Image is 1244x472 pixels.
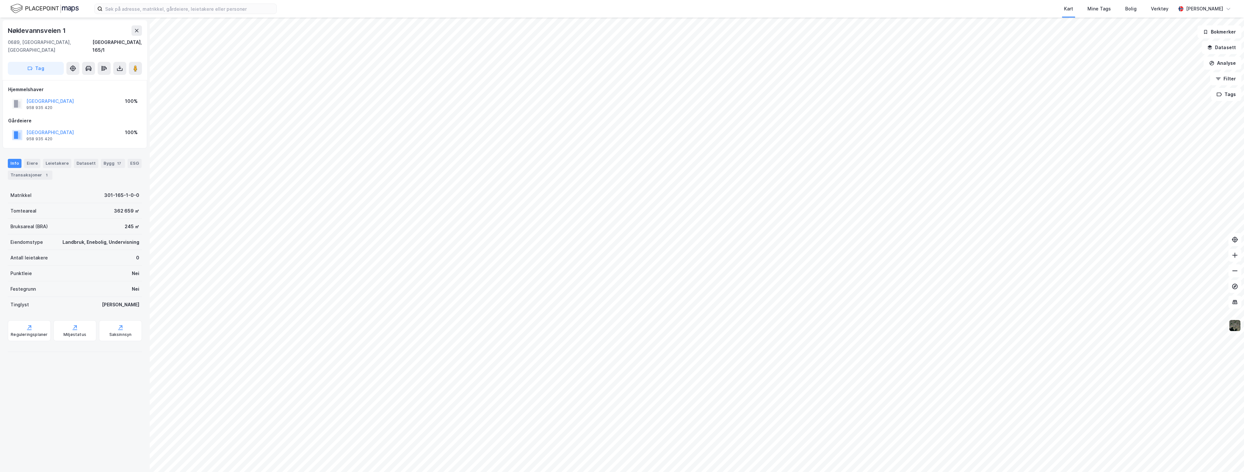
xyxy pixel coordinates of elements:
[11,332,48,337] div: Reguleringsplaner
[8,117,142,125] div: Gårdeiere
[1064,5,1073,13] div: Kart
[1202,41,1241,54] button: Datasett
[125,129,138,136] div: 100%
[132,285,139,293] div: Nei
[8,159,21,168] div: Info
[10,207,36,215] div: Tomteareal
[10,238,43,246] div: Eiendomstype
[10,254,48,262] div: Antall leietakere
[10,191,32,199] div: Matrikkel
[8,86,142,93] div: Hjemmelshaver
[1197,25,1241,38] button: Bokmerker
[1151,5,1168,13] div: Verktøy
[132,270,139,277] div: Nei
[8,62,64,75] button: Tag
[62,238,139,246] div: Landbruk, Enebolig, Undervisning
[8,25,67,36] div: Nøklevannsveien 1
[125,97,138,105] div: 100%
[1186,5,1223,13] div: [PERSON_NAME]
[43,159,71,168] div: Leietakere
[109,332,132,337] div: Saksinnsyn
[125,223,139,230] div: 245 ㎡
[10,223,48,230] div: Bruksareal (BRA)
[24,159,40,168] div: Eiere
[26,105,52,110] div: 958 935 420
[1211,88,1241,101] button: Tags
[1211,441,1244,472] iframe: Chat Widget
[10,285,36,293] div: Festegrunn
[104,191,139,199] div: 301-165-1-0-0
[1210,72,1241,85] button: Filter
[102,301,139,309] div: [PERSON_NAME]
[128,159,142,168] div: ESG
[103,4,276,14] input: Søk på adresse, matrikkel, gårdeiere, leietakere eller personer
[1087,5,1111,13] div: Mine Tags
[43,172,50,178] div: 1
[74,159,98,168] div: Datasett
[1211,441,1244,472] div: Kontrollprogram for chat
[63,332,86,337] div: Miljøstatus
[10,3,79,14] img: logo.f888ab2527a4732fd821a326f86c7f29.svg
[1204,57,1241,70] button: Analyse
[10,270,32,277] div: Punktleie
[114,207,139,215] div: 362 659 ㎡
[26,136,52,142] div: 958 935 420
[136,254,139,262] div: 0
[8,38,92,54] div: 0689, [GEOGRAPHIC_DATA], [GEOGRAPHIC_DATA]
[101,159,125,168] div: Bygg
[1229,319,1241,332] img: 9k=
[116,160,122,167] div: 17
[8,171,52,180] div: Transaksjoner
[92,38,142,54] div: [GEOGRAPHIC_DATA], 165/1
[1125,5,1137,13] div: Bolig
[10,301,29,309] div: Tinglyst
